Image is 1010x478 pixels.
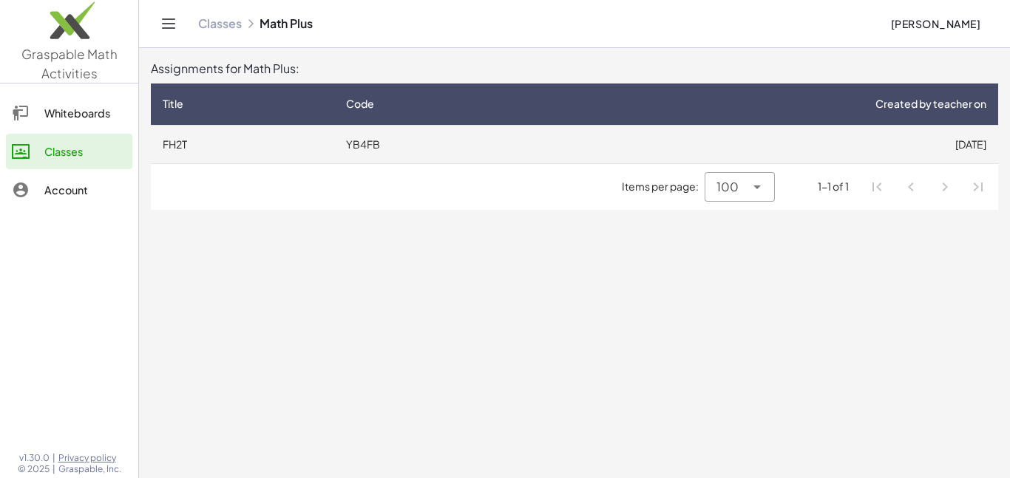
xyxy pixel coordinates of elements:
[18,463,50,475] span: © 2025
[818,179,849,194] div: 1-1 of 1
[21,46,118,81] span: Graspable Math Activities
[44,143,126,160] div: Classes
[878,10,992,37] button: [PERSON_NAME]
[52,463,55,475] span: |
[6,172,132,208] a: Account
[875,96,986,112] span: Created by teacher on
[58,463,121,475] span: Graspable, Inc.
[861,170,995,204] nav: Pagination Navigation
[716,178,739,196] span: 100
[622,179,705,194] span: Items per page:
[44,181,126,199] div: Account
[334,125,540,163] td: YB4FB
[163,96,183,112] span: Title
[198,16,242,31] a: Classes
[44,104,126,122] div: Whiteboards
[151,60,998,78] div: Assignments for Math Plus:
[58,452,121,464] a: Privacy policy
[6,134,132,169] a: Classes
[6,95,132,131] a: Whiteboards
[157,12,180,35] button: Toggle navigation
[890,17,980,30] span: [PERSON_NAME]
[19,452,50,464] span: v1.30.0
[540,125,998,163] td: [DATE]
[52,452,55,464] span: |
[151,125,334,163] td: FH2T
[346,96,374,112] span: Code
